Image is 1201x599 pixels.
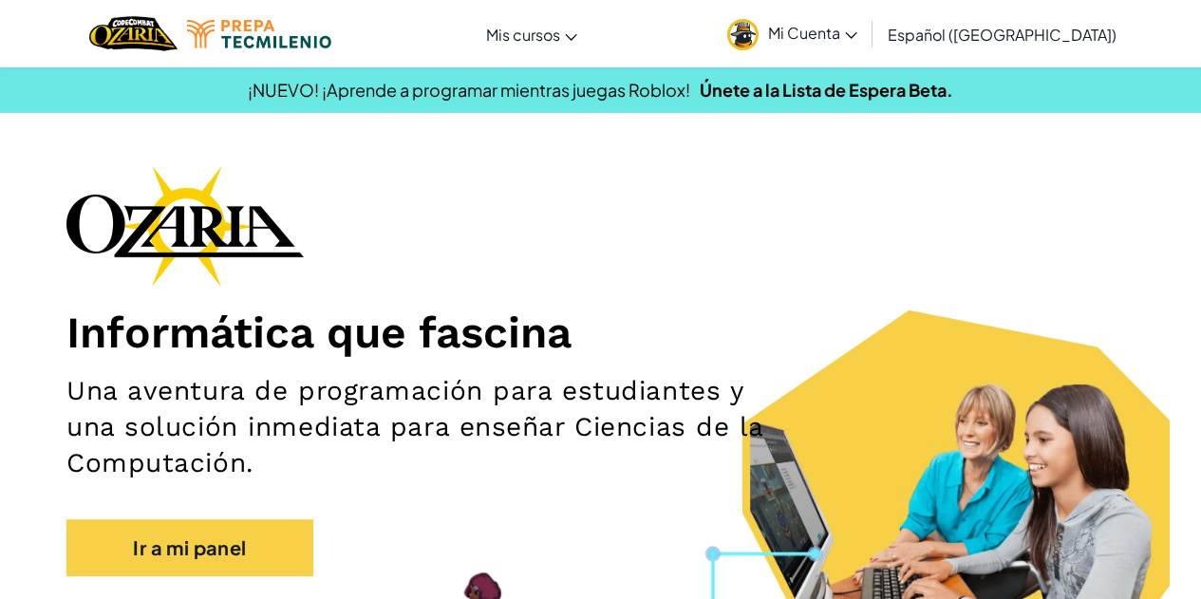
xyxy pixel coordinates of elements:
a: Ozaria by CodeCombat logo [89,14,178,53]
h2: Una aventura de programación para estudiantes y una solución inmediata para enseñar Ciencias de l... [66,373,782,481]
a: Únete a la Lista de Espera Beta. [700,79,953,101]
a: Ir a mi panel [66,519,313,576]
img: avatar [727,19,759,50]
img: Home [89,14,178,53]
img: Tecmilenio logo [187,20,331,48]
a: Mis cursos [477,9,587,60]
span: ¡NUEVO! ¡Aprende a programar mientras juegas Roblox! [248,79,690,101]
a: Mi Cuenta [718,4,867,64]
span: Mi Cuenta [768,23,857,43]
a: Español ([GEOGRAPHIC_DATA]) [878,9,1126,60]
img: Ozaria branding logo [66,165,304,287]
span: Mis cursos [486,25,560,45]
span: Español ([GEOGRAPHIC_DATA]) [888,25,1117,45]
h1: Informática que fascina [66,306,1135,359]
